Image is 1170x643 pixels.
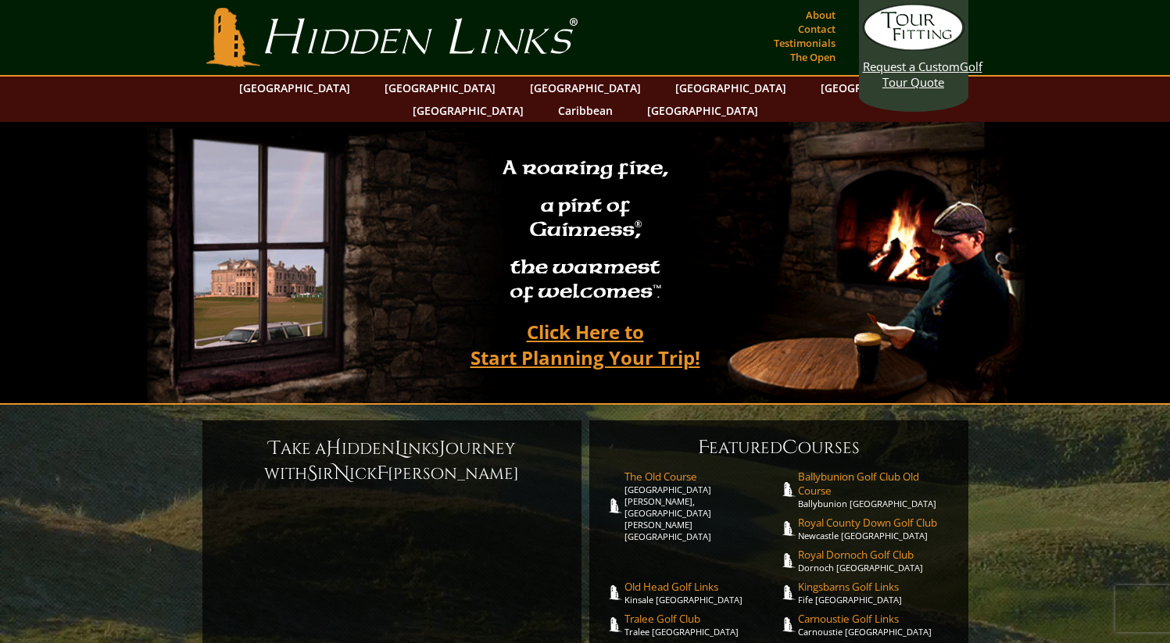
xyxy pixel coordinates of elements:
[786,46,839,68] a: The Open
[798,516,953,541] a: Royal County Down Golf ClubNewcastle [GEOGRAPHIC_DATA]
[605,435,953,460] h6: eatured ourses
[624,612,779,638] a: Tralee Golf ClubTralee [GEOGRAPHIC_DATA]
[624,580,779,594] span: Old Head Golf Links
[326,436,342,461] span: H
[624,580,779,605] a: Old Head Golf LinksKinsale [GEOGRAPHIC_DATA]
[624,470,779,542] a: The Old Course[GEOGRAPHIC_DATA][PERSON_NAME], [GEOGRAPHIC_DATA][PERSON_NAME] [GEOGRAPHIC_DATA]
[550,99,621,122] a: Caribbean
[405,99,531,122] a: [GEOGRAPHIC_DATA]
[269,436,281,461] span: T
[798,470,953,498] span: Ballybunion Golf Club Old Course
[813,77,939,99] a: [GEOGRAPHIC_DATA]
[698,435,709,460] span: F
[624,470,779,484] span: The Old Course
[639,99,766,122] a: [GEOGRAPHIC_DATA]
[377,77,503,99] a: [GEOGRAPHIC_DATA]
[492,149,678,313] h2: A roaring fire, a pint of Guinness , the warmest of welcomes™.
[798,470,953,509] a: Ballybunion Golf Club Old CourseBallybunion [GEOGRAPHIC_DATA]
[455,313,716,376] a: Click Here toStart Planning Your Trip!
[624,612,779,626] span: Tralee Golf Club
[782,435,798,460] span: C
[770,32,839,54] a: Testimonials
[794,18,839,40] a: Contact
[798,516,953,530] span: Royal County Down Golf Club
[439,436,445,461] span: J
[307,461,317,486] span: S
[798,612,953,626] span: Carnoustie Golf Links
[798,548,953,562] span: Royal Dornoch Golf Club
[798,548,953,573] a: Royal Dornoch Golf ClubDornoch [GEOGRAPHIC_DATA]
[798,612,953,638] a: Carnoustie Golf LinksCarnoustie [GEOGRAPHIC_DATA]
[377,461,388,486] span: F
[798,580,953,594] span: Kingsbarns Golf Links
[218,436,566,486] h6: ake a idden inks ourney with ir ick [PERSON_NAME]
[231,77,358,99] a: [GEOGRAPHIC_DATA]
[798,580,953,605] a: Kingsbarns Golf LinksFife [GEOGRAPHIC_DATA]
[522,77,649,99] a: [GEOGRAPHIC_DATA]
[667,77,794,99] a: [GEOGRAPHIC_DATA]
[334,461,349,486] span: N
[863,4,964,90] a: Request a CustomGolf Tour Quote
[863,59,960,74] span: Request a Custom
[395,436,403,461] span: L
[802,4,839,26] a: About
